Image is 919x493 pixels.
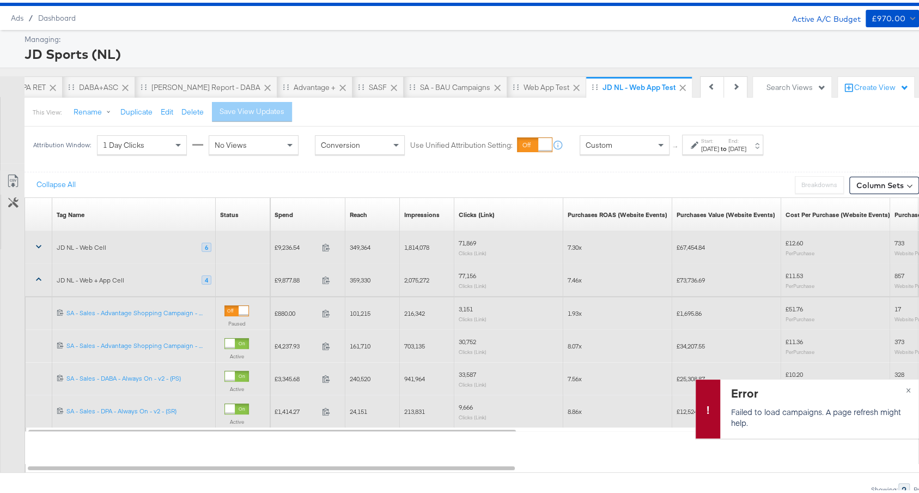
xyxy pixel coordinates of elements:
[894,335,904,343] span: 373
[404,306,425,315] span: 216,342
[719,142,728,150] strong: to
[409,81,415,87] div: Drag to reorder tab
[410,137,513,148] label: Use Unified Attribution Setting:
[677,339,705,347] span: £34,207.55
[38,11,76,20] span: Dashboard
[786,302,803,310] span: £51.76
[141,81,147,87] div: Drag to reorder tab
[224,416,249,423] label: Active
[120,104,153,115] button: Duplicate
[786,236,803,244] span: £12.60
[677,372,705,380] span: £25,308.87
[202,273,211,282] div: 4
[283,81,289,87] div: Drag to reorder tab
[33,105,62,114] div: This View:
[866,7,919,25] button: £970.00
[25,42,916,61] div: JD Sports (NL)
[350,405,367,413] span: 24,151
[677,208,775,217] div: Purchases Value (Website Events)
[103,137,144,147] span: 1 Day Clicks
[66,339,211,348] a: SA - Sales - Advantage Shopping Campaign - ROAS - Dynamic
[151,80,260,90] div: [PERSON_NAME] Report - DABA
[568,208,667,217] a: The total value of the purchase actions divided by spend tracked by your Custom Audience pixel on...
[898,377,918,396] button: ×
[275,208,293,217] div: Spend
[568,208,667,217] div: Purchases ROAS (Website Events)
[161,104,173,115] button: Edit
[404,241,429,249] span: 1,814,078
[780,7,860,23] div: Active A/C Budget
[786,335,803,343] span: £11.36
[459,335,476,343] span: 30,752
[459,378,486,385] sub: Clicks (Link)
[568,372,582,380] span: 7.56x
[568,339,582,347] span: 8.07x
[586,137,612,147] span: Custom
[224,383,249,390] label: Active
[459,236,476,244] span: 71,869
[677,306,702,315] span: £1,695.86
[459,208,495,217] div: Clicks (Link)
[202,240,211,250] div: 6
[677,208,775,217] a: The total value of the purchase actions tracked by your Custom Audience pixel on your website aft...
[220,208,239,217] a: Shows the current state of your Ad Campaign.
[17,80,46,90] div: DPA RET
[602,80,675,90] div: JD NL - Web App Test
[894,302,901,310] span: 17
[404,208,440,217] div: Impressions
[854,80,909,91] div: Create View
[66,100,123,119] button: Rename
[459,368,476,376] span: 33,587
[275,372,318,380] span: £3,345.68
[350,208,367,217] div: Reach
[57,241,106,249] div: JD NL - Web Cell
[369,80,387,90] div: SASF
[568,306,582,315] span: 1.93x
[459,302,473,310] span: 3,151
[728,135,746,142] label: End:
[350,208,367,217] a: The number of people your ad was served to.
[871,9,905,23] div: £970.00
[459,400,473,408] span: 9,666
[275,405,318,413] span: £1,414.27
[68,81,74,87] div: Drag to reorder tab
[404,339,425,347] span: 703,135
[224,317,249,324] label: Paused
[420,80,490,90] div: SA - BAU Campaigns
[459,411,486,418] sub: Clicks (Link)
[849,174,919,191] button: Column Sets
[57,208,84,217] div: Tag Name
[513,81,519,87] div: Drag to reorder tab
[786,280,814,286] sub: Per Purchase
[459,269,476,277] span: 77,156
[459,280,486,286] sub: Clicks (Link)
[33,139,92,146] div: Attribution Window:
[66,371,211,381] a: SA - Sales - DABA - Always On - v2 - (PS)
[728,142,746,151] div: [DATE]
[350,273,370,281] span: 359,330
[786,269,803,277] span: £11.53
[350,241,370,249] span: 349,364
[404,405,425,413] span: 213,831
[29,172,83,192] button: Collapse All
[677,405,705,413] span: £12,524.42
[57,273,124,282] div: JD NL - Web + App Cell
[350,372,370,380] span: 240,520
[358,81,364,87] div: Drag to reorder tab
[524,80,569,90] div: Web App Test
[677,273,705,281] span: £73,736.69
[701,135,719,142] label: Start:
[671,142,681,146] span: ↑
[404,273,429,281] span: 2,075,272
[731,382,905,398] div: Error
[871,483,898,491] div: Showing:
[894,368,904,376] span: 328
[894,269,904,277] span: 857
[786,313,814,320] sub: Per Purchase
[25,32,916,42] div: Managing:
[786,208,890,217] a: The average cost for each purchase tracked by your Custom Audience pixel on your website after pe...
[404,372,425,380] span: 941,964
[568,241,582,249] span: 7.30x
[11,11,23,20] span: Ads
[66,404,211,413] a: SA - Sales - DPA - Always On - v2 - (SR)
